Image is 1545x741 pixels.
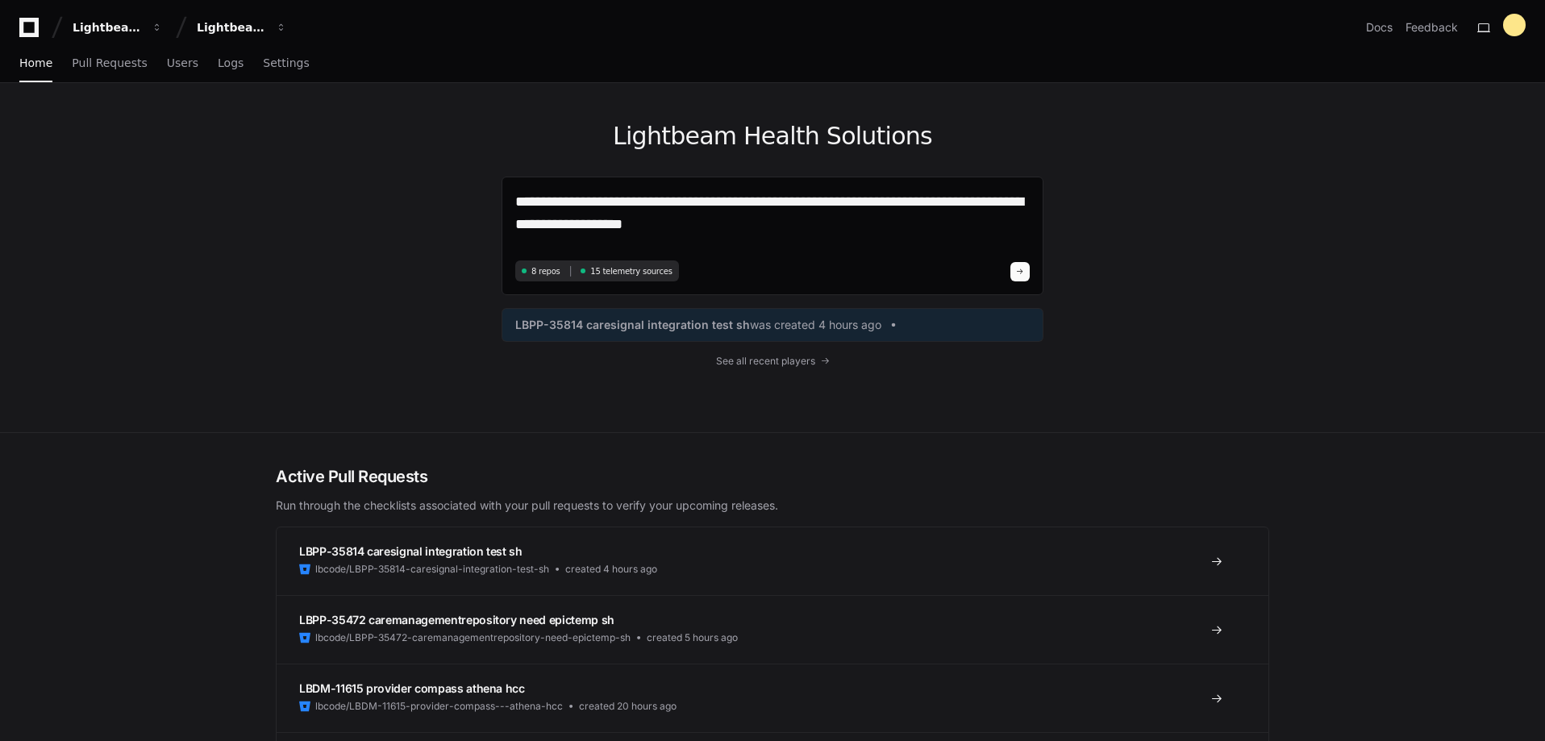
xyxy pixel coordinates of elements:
[716,355,815,368] span: See all recent players
[72,45,147,82] a: Pull Requests
[590,265,672,277] span: 15 telemetry sources
[565,563,657,576] span: created 4 hours ago
[19,45,52,82] a: Home
[299,544,523,558] span: LBPP-35814 caresignal integration test sh
[579,700,677,713] span: created 20 hours ago
[531,265,560,277] span: 8 repos
[299,681,525,695] span: LBDM-11615 provider compass athena hcc
[277,595,1268,664] a: LBPP-35472 caremanagementrepository need epictemp shlbcode/LBPP-35472-caremanagementrepository-ne...
[276,497,1269,514] p: Run through the checklists associated with your pull requests to verify your upcoming releases.
[218,58,244,68] span: Logs
[276,465,1269,488] h2: Active Pull Requests
[315,563,549,576] span: lbcode/LBPP-35814-caresignal-integration-test-sh
[66,13,169,42] button: Lightbeam Health
[515,317,1030,333] a: LBPP-35814 caresignal integration test shwas created 4 hours ago
[263,58,309,68] span: Settings
[277,527,1268,595] a: LBPP-35814 caresignal integration test shlbcode/LBPP-35814-caresignal-integration-test-shcreated ...
[19,58,52,68] span: Home
[1405,19,1458,35] button: Feedback
[167,58,198,68] span: Users
[197,19,266,35] div: Lightbeam Health Solutions
[502,355,1043,368] a: See all recent players
[299,613,614,627] span: LBPP-35472 caremanagementrepository need epictemp sh
[515,317,750,333] span: LBPP-35814 caresignal integration test sh
[263,45,309,82] a: Settings
[750,317,881,333] span: was created 4 hours ago
[190,13,294,42] button: Lightbeam Health Solutions
[218,45,244,82] a: Logs
[167,45,198,82] a: Users
[315,631,631,644] span: lbcode/LBPP-35472-caremanagementrepository-need-epictemp-sh
[1366,19,1393,35] a: Docs
[277,664,1268,732] a: LBDM-11615 provider compass athena hcclbcode/LBDM-11615-provider-compass---athena-hcccreated 20 h...
[72,58,147,68] span: Pull Requests
[73,19,142,35] div: Lightbeam Health
[502,122,1043,151] h1: Lightbeam Health Solutions
[315,700,563,713] span: lbcode/LBDM-11615-provider-compass---athena-hcc
[647,631,738,644] span: created 5 hours ago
